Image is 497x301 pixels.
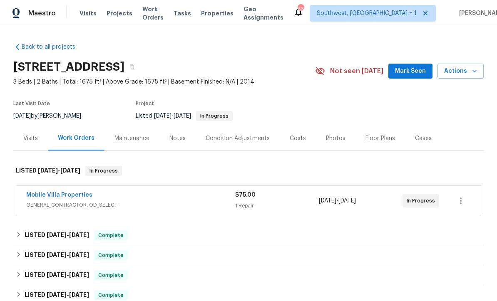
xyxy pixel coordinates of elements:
span: 3 Beds | 2 Baths | Total: 1675 ft² | Above Grade: 1675 ft² | Basement Finished: N/A | 2014 [13,78,315,86]
div: Maintenance [114,134,149,143]
div: Work Orders [58,134,94,142]
div: Visits [23,134,38,143]
div: by [PERSON_NAME] [13,111,91,121]
span: Southwest, [GEOGRAPHIC_DATA] + 1 [317,9,417,17]
span: [DATE] [319,198,336,204]
span: Properties [201,9,234,17]
span: Complete [95,251,127,259]
span: Complete [95,291,127,299]
h6: LISTED [25,290,89,300]
span: [DATE] [69,232,89,238]
span: Last Visit Date [13,101,50,106]
span: [DATE] [38,168,58,173]
span: [DATE] [47,252,67,258]
span: Geo Assignments [244,5,283,22]
span: Not seen [DATE] [330,67,383,75]
h6: LISTED [16,166,80,176]
button: Copy Address [124,59,139,74]
span: - [38,168,80,173]
div: Photos [326,134,345,143]
span: [DATE] [338,198,356,204]
div: Cases [415,134,432,143]
span: [DATE] [60,168,80,173]
span: - [319,197,356,205]
span: - [47,252,89,258]
span: Mark Seen [395,66,426,76]
span: - [47,272,89,278]
div: Condition Adjustments [206,134,270,143]
span: - [47,232,89,238]
a: Back to all projects [13,43,93,51]
span: Complete [95,271,127,279]
div: LISTED [DATE]-[DATE]In Progress [13,158,484,184]
span: Projects [107,9,132,17]
span: GENERAL_CONTRACTOR, OD_SELECT [26,201,235,209]
div: LISTED [DATE]-[DATE]Complete [13,245,484,265]
div: 1 Repair [235,202,319,210]
span: Tasks [174,10,191,16]
h6: LISTED [25,270,89,280]
span: - [154,113,191,119]
h2: [STREET_ADDRESS] [13,63,124,71]
span: [DATE] [47,292,67,298]
span: [DATE] [69,252,89,258]
span: In Progress [86,167,121,175]
div: Costs [290,134,306,143]
button: Mark Seen [388,64,432,79]
span: [DATE] [69,272,89,278]
div: LISTED [DATE]-[DATE]Complete [13,225,484,245]
span: In Progress [197,113,232,118]
span: [DATE] [69,292,89,298]
span: [DATE] [154,113,171,119]
span: [DATE] [174,113,191,119]
span: Complete [95,231,127,239]
span: [DATE] [13,113,31,119]
span: $75.00 [235,192,256,198]
div: 63 [298,5,303,13]
h6: LISTED [25,250,89,260]
a: Mobile Villa Properties [26,192,92,198]
h6: LISTED [25,230,89,240]
span: Project [136,101,154,106]
span: Listed [136,113,233,119]
button: Actions [437,64,484,79]
div: LISTED [DATE]-[DATE]Complete [13,265,484,285]
span: [DATE] [47,232,67,238]
span: [DATE] [47,272,67,278]
span: - [47,292,89,298]
span: Maestro [28,9,56,17]
span: Visits [80,9,97,17]
span: In Progress [407,197,438,205]
div: Notes [169,134,186,143]
span: Work Orders [142,5,164,22]
span: Actions [444,66,477,76]
div: Floor Plans [365,134,395,143]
